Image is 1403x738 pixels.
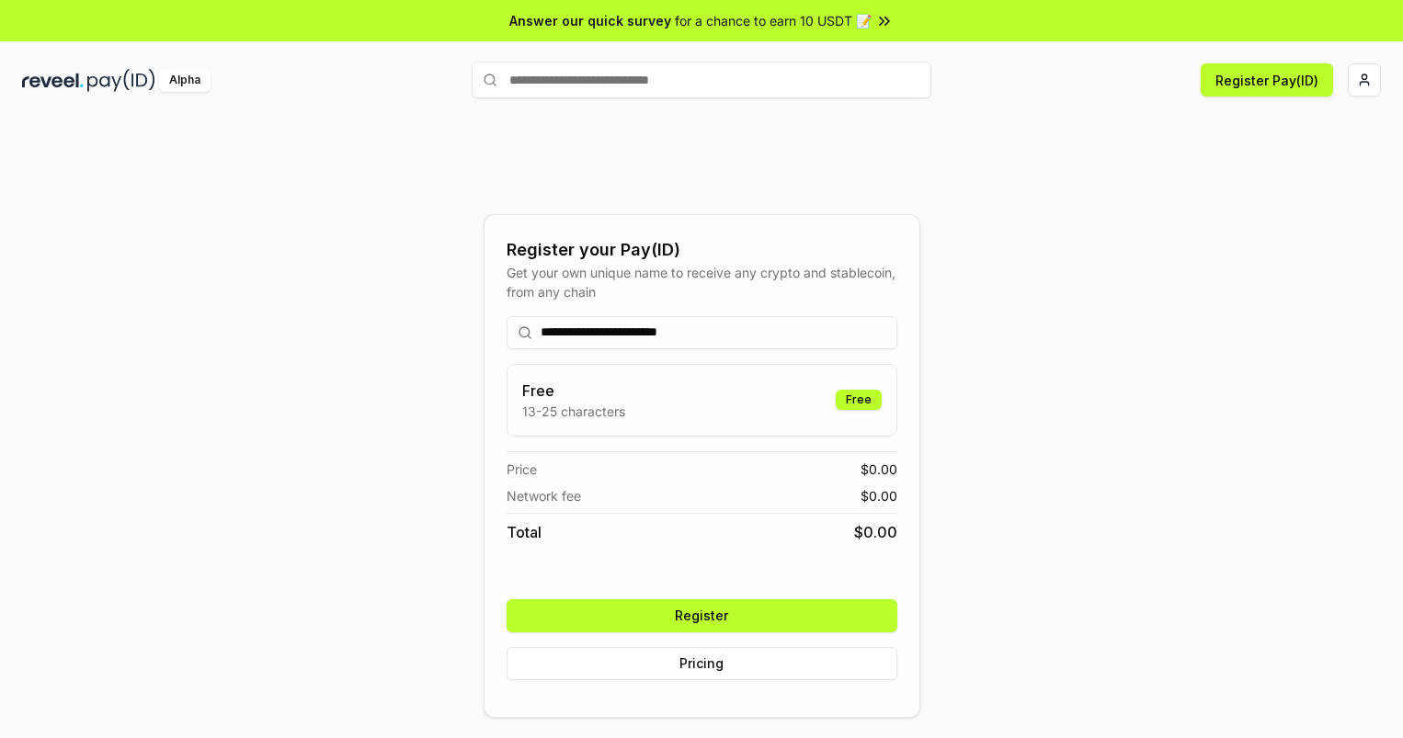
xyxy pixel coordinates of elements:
[507,599,897,632] button: Register
[87,69,155,92] img: pay_id
[522,402,625,421] p: 13-25 characters
[159,69,211,92] div: Alpha
[836,390,882,410] div: Free
[507,237,897,263] div: Register your Pay(ID)
[507,460,537,479] span: Price
[861,486,897,505] span: $ 0.00
[507,263,897,301] div: Get your own unique name to receive any crypto and stablecoin, from any chain
[22,69,84,92] img: reveel_dark
[507,486,581,505] span: Network fee
[861,460,897,479] span: $ 0.00
[1201,63,1333,97] button: Register Pay(ID)
[507,647,897,680] button: Pricing
[854,521,897,543] span: $ 0.00
[509,11,671,30] span: Answer our quick survey
[675,11,872,30] span: for a chance to earn 10 USDT 📝
[522,380,625,402] h3: Free
[507,521,542,543] span: Total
